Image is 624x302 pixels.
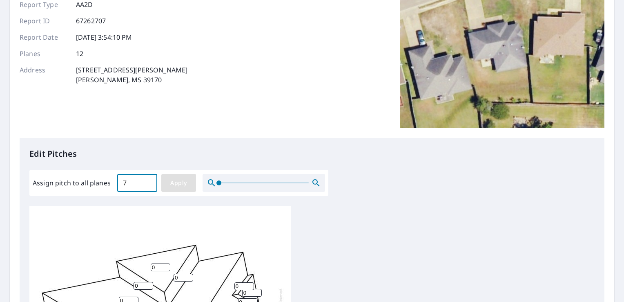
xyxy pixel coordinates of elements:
[33,178,111,188] label: Assign pitch to all planes
[29,148,595,160] p: Edit Pitches
[76,65,187,85] p: [STREET_ADDRESS][PERSON_NAME] [PERSON_NAME], MS 39170
[76,32,132,42] p: [DATE] 3:54:10 PM
[168,178,189,188] span: Apply
[20,65,69,85] p: Address
[20,32,69,42] p: Report Date
[76,49,83,59] p: 12
[20,49,69,59] p: Planes
[20,16,69,26] p: Report ID
[76,16,106,26] p: 67262707
[117,171,157,194] input: 00.0
[161,174,196,192] button: Apply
